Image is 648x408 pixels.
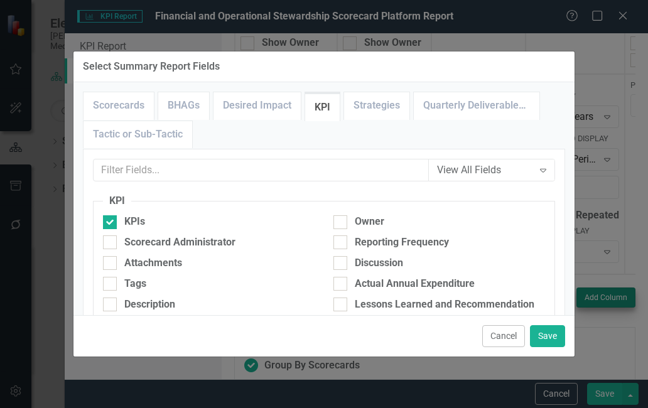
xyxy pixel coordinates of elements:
[124,235,235,250] div: Scorecard Administrator
[93,159,429,182] input: Filter Fields...
[103,194,131,208] legend: KPI
[124,298,175,312] div: Description
[344,92,409,119] a: Strategies
[437,163,533,178] div: View All Fields
[355,256,403,271] div: Discussion
[355,298,534,312] div: Lessons Learned and Recommendation
[124,277,146,291] div: Tags
[213,92,301,119] a: Desired Impact
[530,325,565,347] button: Save
[84,121,192,148] a: Tactic or Sub-Tactic
[84,92,154,119] a: Scorecards
[305,94,340,121] a: KPI
[482,325,525,347] button: Cancel
[355,277,475,291] div: Actual Annual Expenditure
[158,92,209,119] a: BHAGs
[124,215,145,229] div: KPIs
[355,235,449,250] div: Reporting Frequency
[355,215,384,229] div: Owner
[414,92,539,119] a: Quarterly Deliverables and Tasks
[83,61,220,72] div: Select Summary Report Fields
[124,256,182,271] div: Attachments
